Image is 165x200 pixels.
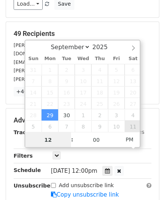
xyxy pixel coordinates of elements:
[58,64,75,75] span: September 2, 2025
[14,183,51,189] strong: Unsubscribe
[125,109,141,121] span: October 4, 2025
[58,87,75,98] span: September 16, 2025
[90,43,117,51] input: Year
[14,59,98,65] small: [EMAIL_ADDRESS][DOMAIN_NAME]
[42,98,58,109] span: September 22, 2025
[25,132,71,147] input: Hour
[14,167,41,173] strong: Schedule
[75,75,91,87] span: September 10, 2025
[91,87,108,98] span: September 18, 2025
[51,167,97,174] span: [DATE] 12:00pm
[58,121,75,132] span: October 7, 2025
[125,64,141,75] span: September 6, 2025
[14,42,137,57] small: [PERSON_NAME][EMAIL_ADDRESS][PERSON_NAME][DOMAIN_NAME]
[91,64,108,75] span: September 4, 2025
[75,56,91,61] span: Wed
[25,109,42,121] span: September 28, 2025
[91,121,108,132] span: October 9, 2025
[25,75,42,87] span: September 7, 2025
[14,129,39,135] strong: Tracking
[25,87,42,98] span: September 14, 2025
[14,116,151,124] h5: Advanced
[42,75,58,87] span: September 8, 2025
[42,64,58,75] span: September 1, 2025
[108,64,125,75] span: September 5, 2025
[14,87,45,96] a: +46 more
[108,56,125,61] span: Fri
[42,87,58,98] span: September 15, 2025
[42,121,58,132] span: October 6, 2025
[51,191,119,198] a: Copy unsubscribe link
[125,87,141,98] span: September 20, 2025
[42,109,58,121] span: September 29, 2025
[91,56,108,61] span: Thu
[108,121,125,132] span: October 10, 2025
[59,181,114,189] label: Add unsubscribe link
[25,64,42,75] span: August 31, 2025
[14,153,33,159] strong: Filters
[108,87,125,98] span: September 19, 2025
[108,109,125,121] span: October 3, 2025
[108,98,125,109] span: September 26, 2025
[125,75,141,87] span: September 13, 2025
[25,56,42,61] span: Sun
[58,109,75,121] span: September 30, 2025
[14,29,151,38] h5: 49 Recipients
[58,56,75,61] span: Tue
[14,68,138,82] small: [PERSON_NAME][DOMAIN_NAME][EMAIL_ADDRESS][PERSON_NAME][DOMAIN_NAME]
[58,75,75,87] span: September 9, 2025
[75,109,91,121] span: October 1, 2025
[125,56,141,61] span: Sat
[75,98,91,109] span: September 24, 2025
[125,98,141,109] span: September 27, 2025
[108,75,125,87] span: September 12, 2025
[127,164,165,200] iframe: Chat Widget
[25,121,42,132] span: October 5, 2025
[75,64,91,75] span: September 3, 2025
[25,98,42,109] span: September 21, 2025
[91,98,108,109] span: September 25, 2025
[58,98,75,109] span: September 23, 2025
[119,132,140,147] span: Click to toggle
[42,56,58,61] span: Mon
[71,132,73,147] span: :
[75,87,91,98] span: September 17, 2025
[73,132,119,147] input: Minute
[75,121,91,132] span: October 8, 2025
[91,75,108,87] span: September 11, 2025
[125,121,141,132] span: October 11, 2025
[91,109,108,121] span: October 2, 2025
